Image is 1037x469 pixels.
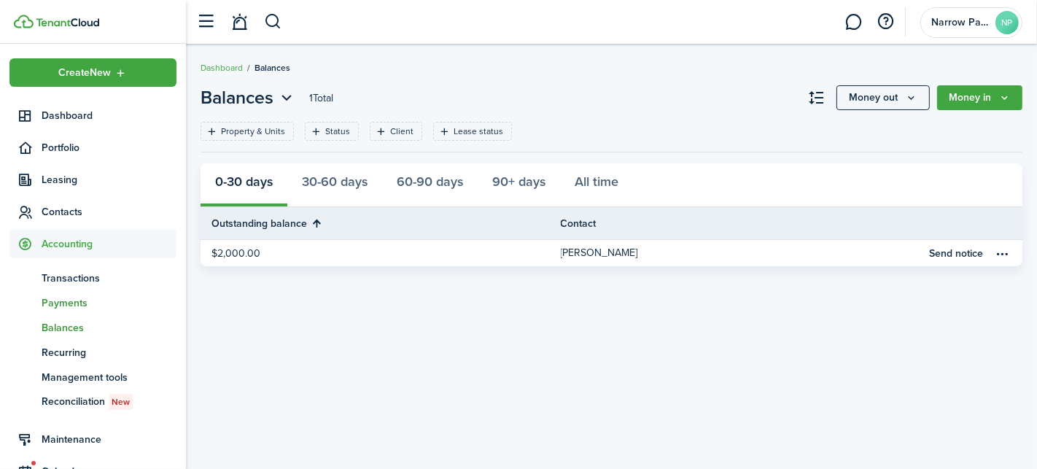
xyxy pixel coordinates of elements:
[874,9,898,34] button: Open resource center
[325,125,350,138] filter-tag-label: Status
[42,432,176,447] span: Maintenance
[42,320,176,336] span: Balances
[42,236,176,252] span: Accounting
[201,61,243,74] a: Dashboard
[309,90,333,106] header-page-total: 1 Total
[561,216,921,231] th: Contact
[201,122,294,141] filter-tag: Open filter
[9,101,176,130] a: Dashboard
[836,85,930,110] button: Money out
[382,163,478,207] button: 60-90 days
[42,394,176,410] span: Reconciliation
[994,244,1011,262] button: Open menu
[201,85,273,111] span: Balances
[201,214,561,232] th: Sort
[201,85,296,111] button: Balances
[14,15,34,28] img: TenantCloud
[370,122,422,141] filter-tag: Open filter
[255,61,290,74] span: Balances
[201,240,561,266] a: $2,000.00
[264,9,282,34] button: Search
[201,85,296,111] button: Open menu
[454,125,503,138] filter-tag-label: Lease status
[9,389,176,414] a: ReconciliationNew
[836,85,930,110] button: Open menu
[42,172,176,187] span: Leasing
[937,85,1022,110] button: Open menu
[995,11,1019,34] avatar-text: NP
[9,58,176,87] button: Open menu
[42,140,176,155] span: Portfolio
[9,365,176,389] a: Management tools
[478,163,560,207] button: 90+ days
[42,204,176,220] span: Contacts
[59,68,112,78] span: Create New
[42,345,176,360] span: Recurring
[390,125,413,138] filter-tag-label: Client
[42,108,176,123] span: Dashboard
[433,122,512,141] filter-tag: Open filter
[221,125,285,138] filter-tag-label: Property & Units
[9,315,176,340] a: Balances
[36,18,99,27] img: TenantCloud
[920,240,1022,266] a: Send noticeOpen menu
[561,240,921,266] a: [PERSON_NAME]
[42,271,176,286] span: Transactions
[42,295,176,311] span: Payments
[9,340,176,365] a: Recurring
[840,4,868,41] a: Messaging
[560,163,633,207] button: All time
[112,395,130,408] span: New
[305,122,359,141] filter-tag: Open filter
[226,4,254,41] a: Notifications
[937,85,1022,110] button: Money in
[193,8,220,36] button: Open sidebar
[929,246,983,261] a: Send notice
[561,247,638,259] table-profile-info-text: [PERSON_NAME]
[9,265,176,290] a: Transactions
[42,370,176,385] span: Management tools
[9,290,176,315] a: Payments
[287,163,382,207] button: 30-60 days
[931,18,990,28] span: Narrow Path Real Estate Solutions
